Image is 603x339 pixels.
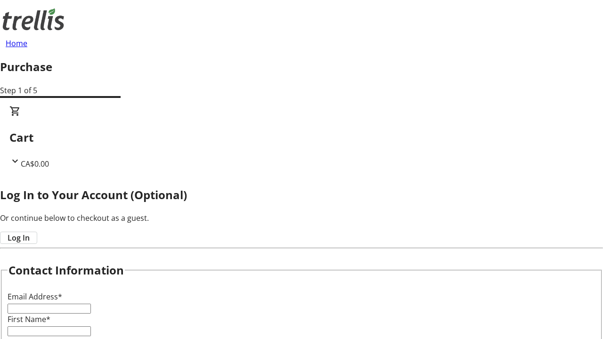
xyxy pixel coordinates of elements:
[9,129,594,146] h2: Cart
[21,159,49,169] span: CA$0.00
[8,314,50,324] label: First Name*
[8,291,62,302] label: Email Address*
[8,262,124,279] h2: Contact Information
[8,232,30,243] span: Log In
[9,105,594,169] div: CartCA$0.00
